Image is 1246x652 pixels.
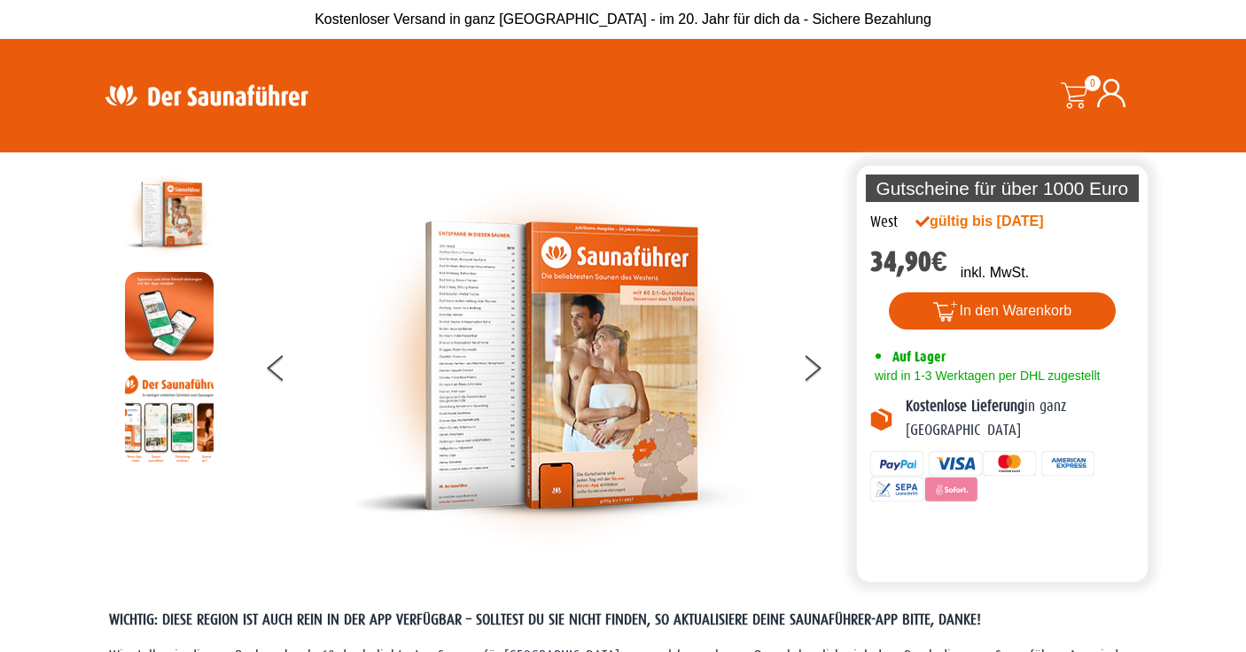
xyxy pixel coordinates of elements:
[125,374,214,462] img: Anleitung7tn
[351,170,750,562] img: der-saunafuehrer-2025-west
[870,245,947,278] bdi: 34,90
[892,348,946,365] span: Auf Lager
[1085,75,1101,91] span: 0
[125,170,214,259] img: der-saunafuehrer-2025-west
[889,292,1117,330] button: In den Warenkorb
[961,262,1029,283] p: inkl. MwSt.
[315,12,931,27] span: Kostenloser Versand in ganz [GEOGRAPHIC_DATA] - im 20. Jahr für dich da - Sichere Bezahlung
[906,398,1024,415] b: Kostenlose Lieferung
[870,369,1100,383] span: wird in 1-3 Werktagen per DHL zugestellt
[915,211,1082,232] div: gültig bis [DATE]
[906,395,1134,442] p: in ganz [GEOGRAPHIC_DATA]
[866,175,1139,202] p: Gutscheine für über 1000 Euro
[125,272,214,361] img: MOCKUP-iPhone_regional
[109,611,981,628] span: WICHTIG: DIESE REGION IST AUCH REIN IN DER APP VERFÜGBAR – SOLLTEST DU SIE NICHT FINDEN, SO AKTUA...
[931,245,947,278] span: €
[870,211,898,234] div: West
